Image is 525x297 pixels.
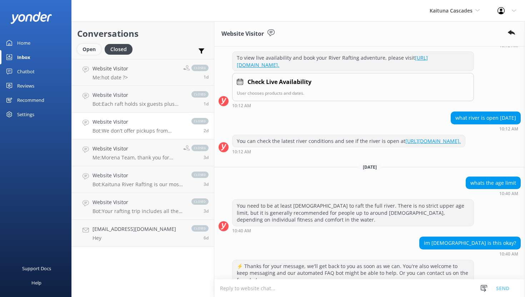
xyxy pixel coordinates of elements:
div: im [DEMOGRAPHIC_DATA] is this okay? [420,237,520,249]
div: You need to be at least [DEMOGRAPHIC_DATA] to raft the full river. There is no strict upper age l... [232,200,474,226]
div: Closed [105,44,132,55]
a: Website VisitorBot:We don’t offer pickups from [GEOGRAPHIC_DATA] or cruise ships as it’s too far ... [72,113,214,139]
span: 11:16am 18-Aug-2025 (UTC +12:00) Pacific/Auckland [204,74,209,80]
h4: Website Visitor [92,145,178,153]
div: Inbox [17,50,30,64]
span: 09:39am 16-Aug-2025 (UTC +12:00) Pacific/Auckland [204,154,209,160]
a: Website VisitorMe:hot date ?>closed1d [72,59,214,86]
strong: 10:12 AM [232,150,251,154]
div: 10:12am 09-Aug-2025 (UTC +12:00) Pacific/Auckland [451,126,521,131]
h4: Website Visitor [92,65,128,73]
h4: Website Visitor [92,118,184,126]
p: Bot: Each raft holds six guests plus one guide, making a total of seven people per raft. [92,101,184,107]
div: You can check the latest river conditions and see if the river is open at [232,135,465,147]
span: 12:44pm 13-Aug-2025 (UTC +12:00) Pacific/Auckland [204,235,209,241]
p: Bot: Your rafting trip includes all the essential gear - custom rafts, wetsuits, helmets, life ja... [92,208,184,214]
a: [EMAIL_ADDRESS][DOMAIN_NAME]Heyclosed6d [72,220,214,247]
strong: 10:12 AM [499,44,518,48]
div: Reviews [17,79,34,93]
h4: [EMAIL_ADDRESS][DOMAIN_NAME] [92,225,176,233]
div: what river is open [DATE] [451,112,520,124]
span: closed [191,91,209,98]
div: Chatbot [17,64,35,79]
img: yonder-white-logo.png [11,12,52,24]
div: Help [31,276,41,290]
span: 11:08am 18-Aug-2025 (UTC +12:00) Pacific/Auckland [204,101,209,107]
a: [URL][DOMAIN_NAME]. [237,54,428,68]
div: To view live availability and book your River Rafting adventure, please visit [232,52,474,71]
a: Website VisitorBot:Each raft holds six guests plus one guide, making a total of seven people per ... [72,86,214,113]
span: closed [191,145,209,151]
a: Closed [105,45,136,53]
span: closed [191,118,209,124]
span: closed [191,225,209,232]
h3: Website Visitor [221,29,264,39]
h4: Website Visitor [92,91,184,99]
a: Open [77,45,105,53]
div: whats the age limit [466,177,520,189]
div: 10:12am 09-Aug-2025 (UTC +12:00) Pacific/Auckland [232,103,474,108]
a: Website VisitorMe:Morena Team, thank you for reaching out! Just wanted to clarify the rest of the... [72,139,214,166]
h4: Website Visitor [92,198,184,206]
strong: 10:40 AM [499,252,518,256]
p: Me: hot date ?> [92,74,128,81]
div: Home [17,36,30,50]
span: 02:15pm 15-Aug-2025 (UTC +12:00) Pacific/Auckland [204,208,209,214]
strong: 10:12 AM [232,104,251,108]
strong: 10:40 AM [232,229,251,233]
a: [URL][DOMAIN_NAME]. [405,138,461,144]
p: Bot: We don’t offer pickups from [GEOGRAPHIC_DATA] or cruise ships as it’s too far from our base.... [92,128,184,134]
div: Recommend [17,93,44,107]
span: closed [191,198,209,205]
a: Website VisitorBot:Your rafting trip includes all the essential gear - custom rafts, wetsuits, he... [72,193,214,220]
span: closed [191,172,209,178]
div: Open [77,44,101,55]
h4: Website Visitor [92,172,184,179]
span: closed [191,65,209,71]
div: Settings [17,107,34,122]
p: Bot: Kaituna River Rafting is our most popular trip, known for its epic rapids, [GEOGRAPHIC_DATA]... [92,181,184,188]
h2: Conversations [77,27,209,40]
p: Hey [92,235,176,241]
div: 10:40am 13-Aug-2025 (UTC +12:00) Pacific/Auckland [419,251,521,256]
div: ⚡ Thanks for your message, we'll get back to you as soon as we can. You're also welcome to keep m... [232,260,474,286]
a: Website VisitorBot:Kaituna River Rafting is our most popular trip, known for its epic rapids, [GE... [72,166,214,193]
div: 10:40am 13-Aug-2025 (UTC +12:00) Pacific/Auckland [232,228,474,233]
strong: 10:40 AM [499,192,518,196]
p: User chooses products and dates. [237,90,469,96]
div: 10:12am 09-Aug-2025 (UTC +12:00) Pacific/Auckland [232,149,465,154]
span: 10:09am 17-Aug-2025 (UTC +12:00) Pacific/Auckland [204,128,209,134]
div: Support Docs [22,261,51,276]
h4: Check Live Availability [247,78,311,87]
span: Kaituna Cascades [430,7,472,14]
div: 10:40am 13-Aug-2025 (UTC +12:00) Pacific/Auckland [466,191,521,196]
span: 08:20am 16-Aug-2025 (UTC +12:00) Pacific/Auckland [204,181,209,187]
span: [DATE] [359,164,381,170]
strong: 10:12 AM [499,127,518,131]
p: Me: Morena Team, thank you for reaching out! Just wanted to clarify the rest of the family over [... [92,154,178,161]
